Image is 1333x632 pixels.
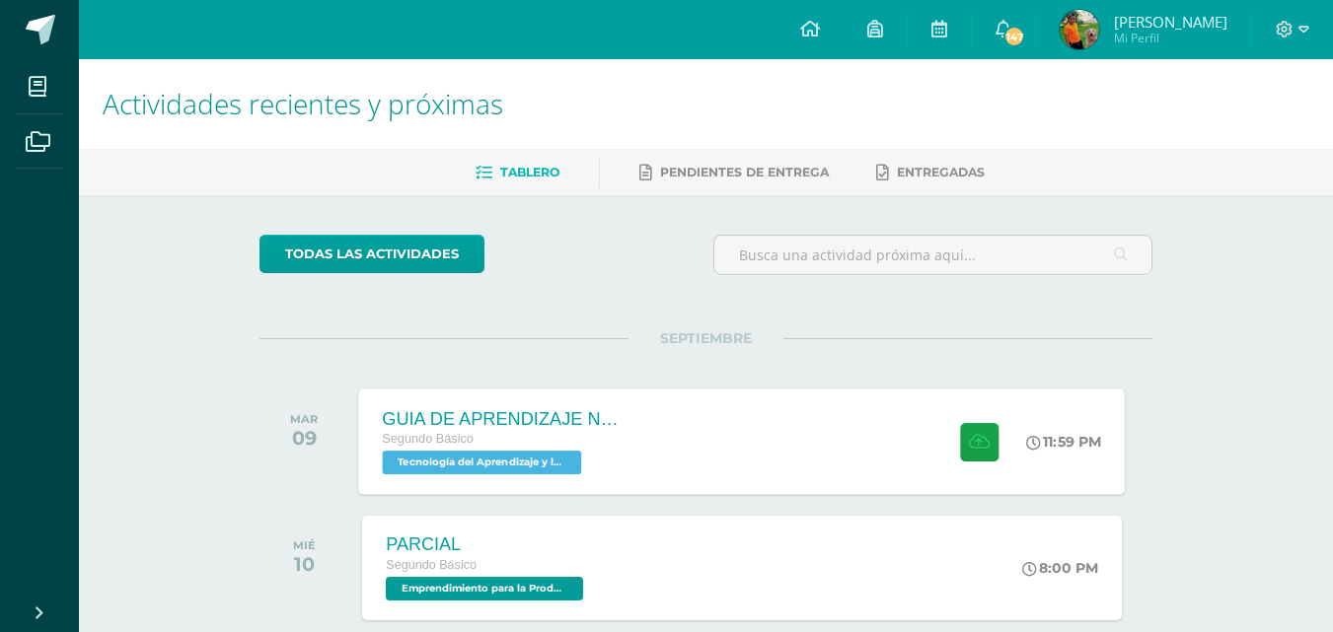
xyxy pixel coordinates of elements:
div: GUIA DE APRENDIZAJE NO 3 [383,408,622,429]
span: Mi Perfil [1114,30,1227,46]
div: 10 [293,552,316,576]
span: 147 [1003,26,1025,47]
div: MAR [290,412,318,426]
span: SEPTIEMBRE [629,329,783,347]
span: [PERSON_NAME] [1114,12,1227,32]
div: 09 [290,426,318,450]
div: PARCIAL [386,534,588,555]
span: Pendientes de entrega [660,165,829,179]
span: Emprendimiento para la Productividad 'A' [386,577,583,600]
div: MIÉ [293,538,316,552]
span: Actividades recientes y próximas [103,85,503,122]
a: todas las Actividades [259,235,484,273]
span: Tecnología del Aprendizaje y la Comunicación (Informática) 'A' [383,451,582,474]
input: Busca una actividad próxima aquí... [714,236,1151,274]
span: Segundo Básico [386,558,477,572]
img: d113e87fe171bb12f353d0df307d4feb.png [1060,10,1099,49]
a: Tablero [476,157,559,188]
a: Entregadas [876,157,985,188]
span: Entregadas [897,165,985,179]
div: 8:00 PM [1022,559,1098,577]
div: 11:59 PM [1027,433,1102,451]
a: Pendientes de entrega [639,157,829,188]
span: Tablero [500,165,559,179]
span: Segundo Básico [383,432,475,446]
